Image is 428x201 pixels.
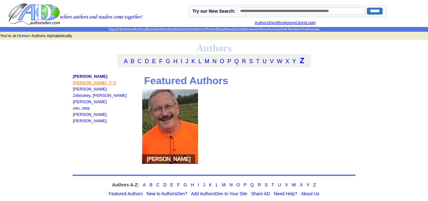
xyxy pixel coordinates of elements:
[277,58,282,64] a: W
[255,20,321,25] font: | | |
[220,58,224,64] a: O
[183,182,187,187] a: G
[73,106,90,111] a: zen, zeta
[73,98,74,99] img: shim.gif
[185,58,188,64] a: J
[73,85,74,87] img: shim.gif
[198,182,199,187] a: I
[193,9,235,14] label: Try our New Search:
[137,58,142,64] a: C
[73,118,107,123] a: [PERSON_NAME]
[73,99,107,104] a: [PERSON_NAME]
[222,182,226,187] a: M
[234,28,244,31] a: Events
[234,58,239,64] a: Q
[301,191,319,196] a: About Us
[285,182,288,187] a: V
[270,58,274,64] a: V
[181,58,182,64] a: I
[209,182,212,187] a: K
[73,111,74,112] img: shim.gif
[156,28,172,31] a: Audiobooks
[300,182,303,187] a: X
[268,28,280,31] a: Success
[191,182,194,187] a: H
[73,123,74,125] img: shim.gif
[297,20,305,25] a: Join
[17,33,28,38] a: Home
[73,79,74,80] img: shim.gif
[207,28,216,31] a: Poetry
[216,28,224,31] a: Blogs
[108,28,133,31] a: Signed Bookstore
[229,182,233,187] a: N
[143,182,146,187] a: A
[177,182,180,187] a: F
[142,154,195,164] span: [PERSON_NAME]
[244,182,246,187] a: P
[242,58,246,64] a: R
[131,58,134,64] a: B
[112,182,139,187] strong: Authors A-Z:
[216,182,218,187] a: L
[173,28,183,31] a: eBooks
[166,58,170,64] a: G
[244,28,256,31] a: Reviews
[256,58,259,64] a: T
[292,58,296,64] a: Y
[265,182,268,187] a: S
[251,191,270,196] a: Share AD
[258,182,261,187] a: R
[263,58,267,64] a: U
[225,28,233,31] a: News
[144,158,147,161] img: space
[278,182,281,187] a: U
[257,28,267,31] a: Videos
[146,28,155,31] a: Books
[195,28,206,31] a: Articles
[144,75,228,86] b: Featured Authors
[300,56,304,65] a: Z
[150,182,152,187] a: B
[8,3,143,25] img: logo.gif
[249,58,253,64] a: S
[140,161,200,166] a: space[PERSON_NAME]space
[307,182,310,187] a: Y
[173,58,177,64] a: H
[109,191,143,196] a: Featured Authors
[306,20,316,25] a: Login
[145,58,149,64] a: D
[156,182,159,187] a: C
[159,58,163,64] a: F
[124,58,127,64] a: A
[73,117,74,118] img: shim.gif
[170,182,173,187] a: E
[213,58,217,64] a: N
[271,182,274,187] a: T
[73,112,107,117] a: [PERSON_NAME]
[191,191,247,196] a: Add AuthorsDen to Your Site
[285,58,289,64] a: X
[184,28,194,31] a: Stories
[227,58,231,64] a: P
[251,182,254,187] a: Q
[278,20,296,25] a: Bookstore
[163,182,166,187] a: D
[73,91,74,93] img: shim.gif
[205,58,209,64] a: M
[147,191,187,196] a: New to AuthorsDen?
[302,28,319,31] a: Testimonials
[73,87,107,91] a: [PERSON_NAME]
[134,28,145,31] a: Authors
[196,42,232,54] font: Authors
[236,182,240,187] a: O
[198,58,201,64] a: L
[280,28,301,31] a: Gold Members
[191,58,195,64] a: K
[73,104,74,106] img: shim.gif
[108,28,319,31] span: | | | | | | | | | | | | | | |
[190,158,194,161] img: space
[203,182,205,187] a: J
[73,74,107,79] a: [PERSON_NAME]
[292,182,296,187] a: W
